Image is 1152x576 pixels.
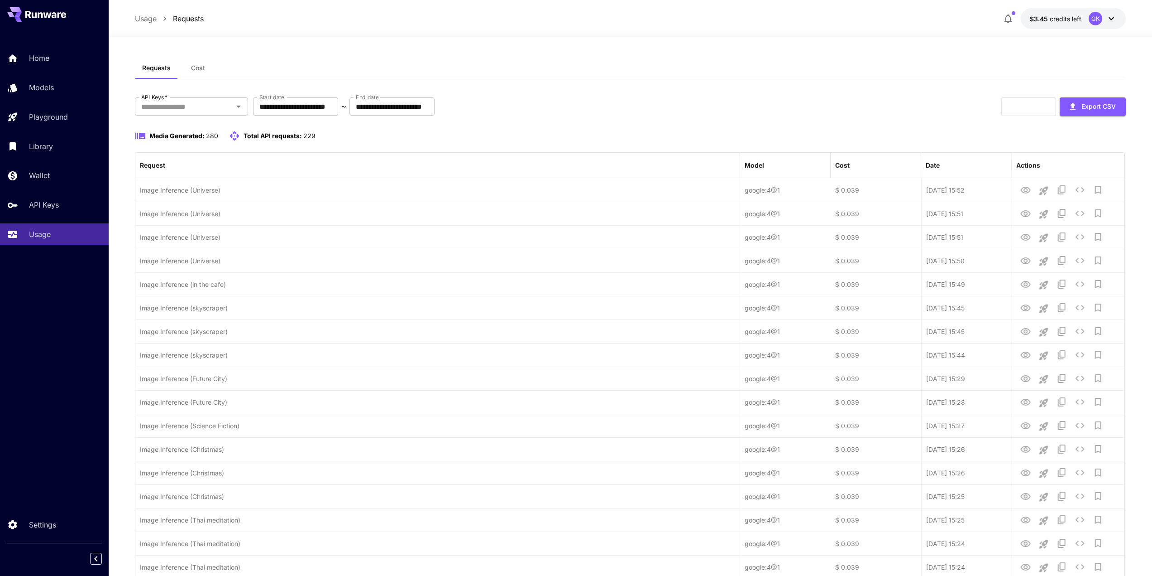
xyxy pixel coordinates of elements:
[745,161,764,169] div: Model
[1089,12,1102,25] div: GK
[259,93,284,101] label: Start date
[1060,97,1126,116] button: Export CSV
[135,13,204,24] nav: breadcrumb
[926,161,940,169] div: Date
[1050,15,1081,23] span: credits left
[140,161,165,169] div: Request
[356,93,378,101] label: End date
[1021,8,1126,29] button: $3.45449GK
[135,13,157,24] a: Usage
[173,13,204,24] a: Requests
[29,199,59,210] p: API Keys
[232,100,245,113] button: Open
[29,141,53,152] p: Library
[29,170,50,181] p: Wallet
[341,101,346,112] p: ~
[303,132,315,140] span: 229
[1016,161,1040,169] div: Actions
[141,93,167,101] label: API Keys
[191,64,205,72] span: Cost
[29,111,68,122] p: Playground
[97,551,109,567] div: Collapse sidebar
[1030,15,1050,23] span: $3.45
[206,132,218,140] span: 280
[90,553,102,565] button: Collapse sidebar
[142,64,171,72] span: Requests
[29,519,56,530] p: Settings
[835,161,850,169] div: Cost
[29,53,49,63] p: Home
[149,132,205,140] span: Media Generated:
[29,229,51,240] p: Usage
[29,82,54,93] p: Models
[1030,14,1081,24] div: $3.45449
[244,132,302,140] span: Total API requests:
